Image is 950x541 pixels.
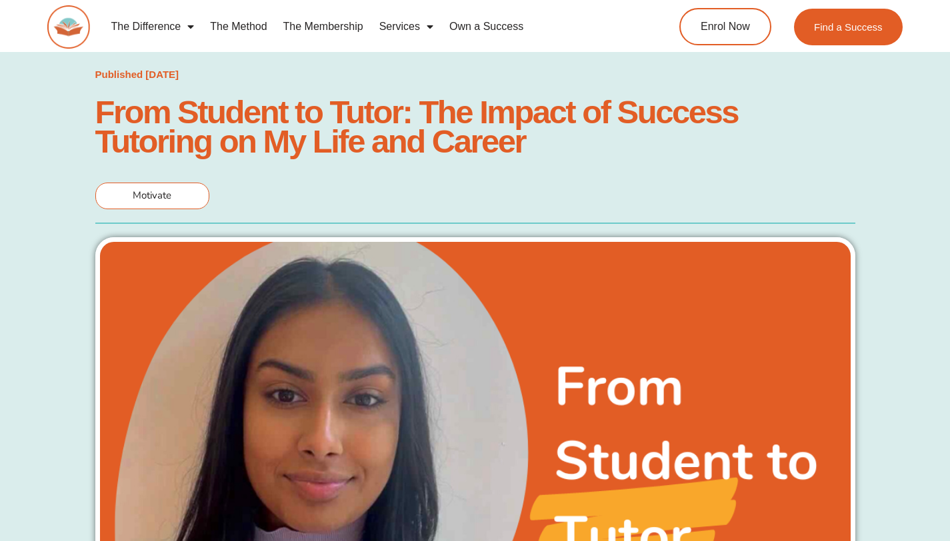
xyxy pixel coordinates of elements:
[145,69,179,80] time: [DATE]
[794,9,903,45] a: Find a Success
[371,11,441,42] a: Services
[202,11,275,42] a: The Method
[95,97,855,156] h1: From Student to Tutor: The Impact of Success Tutoring on My Life and Career
[701,21,750,32] span: Enrol Now
[679,8,771,45] a: Enrol Now
[103,11,631,42] nav: Menu
[103,11,203,42] a: The Difference
[95,69,143,80] span: Published
[133,189,171,202] span: Motivate
[95,65,179,84] a: Published [DATE]
[814,22,883,32] span: Find a Success
[275,11,371,42] a: The Membership
[441,11,531,42] a: Own a Success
